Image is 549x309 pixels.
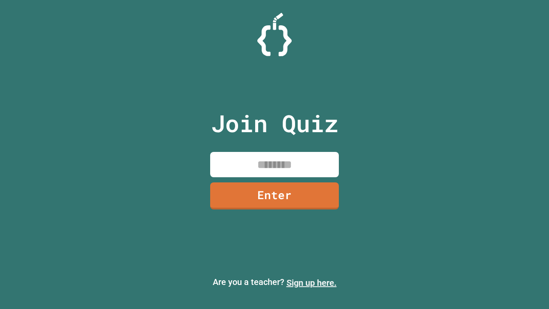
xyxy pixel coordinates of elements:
a: Enter [210,182,339,209]
iframe: chat widget [513,275,540,300]
img: Logo.svg [257,13,292,56]
p: Join Quiz [211,106,338,141]
p: Are you a teacher? [7,276,542,289]
a: Sign up here. [287,278,337,288]
iframe: chat widget [478,237,540,274]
